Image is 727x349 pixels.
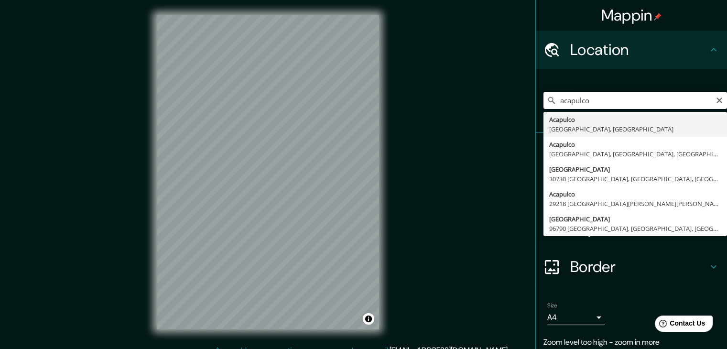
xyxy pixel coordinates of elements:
[549,189,721,199] div: Acapulco
[642,312,716,338] iframe: Help widget launcher
[549,124,721,134] div: [GEOGRAPHIC_DATA], [GEOGRAPHIC_DATA]
[716,95,723,104] button: Clear
[549,199,721,208] div: 29218 [GEOGRAPHIC_DATA][PERSON_NAME][PERSON_NAME], [GEOGRAPHIC_DATA], [GEOGRAPHIC_DATA]
[570,257,708,276] h4: Border
[549,164,721,174] div: [GEOGRAPHIC_DATA]
[570,219,708,238] h4: Layout
[363,313,374,325] button: Toggle attribution
[536,133,727,171] div: Pins
[536,209,727,248] div: Layout
[157,15,379,329] canvas: Map
[536,31,727,69] div: Location
[536,171,727,209] div: Style
[549,224,721,233] div: 96790 [GEOGRAPHIC_DATA], [GEOGRAPHIC_DATA], [GEOGRAPHIC_DATA]
[549,174,721,184] div: 30730 [GEOGRAPHIC_DATA], [GEOGRAPHIC_DATA], [GEOGRAPHIC_DATA]
[547,302,557,310] label: Size
[654,13,662,21] img: pin-icon.png
[570,40,708,59] h4: Location
[549,115,721,124] div: Acapulco
[549,214,721,224] div: [GEOGRAPHIC_DATA]
[601,6,662,25] h4: Mappin
[549,149,721,159] div: [GEOGRAPHIC_DATA], [GEOGRAPHIC_DATA], [GEOGRAPHIC_DATA]
[549,140,721,149] div: Acapulco
[547,310,605,325] div: A4
[543,337,719,348] p: Zoom level too high - zoom in more
[543,92,727,109] input: Pick your city or area
[536,248,727,286] div: Border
